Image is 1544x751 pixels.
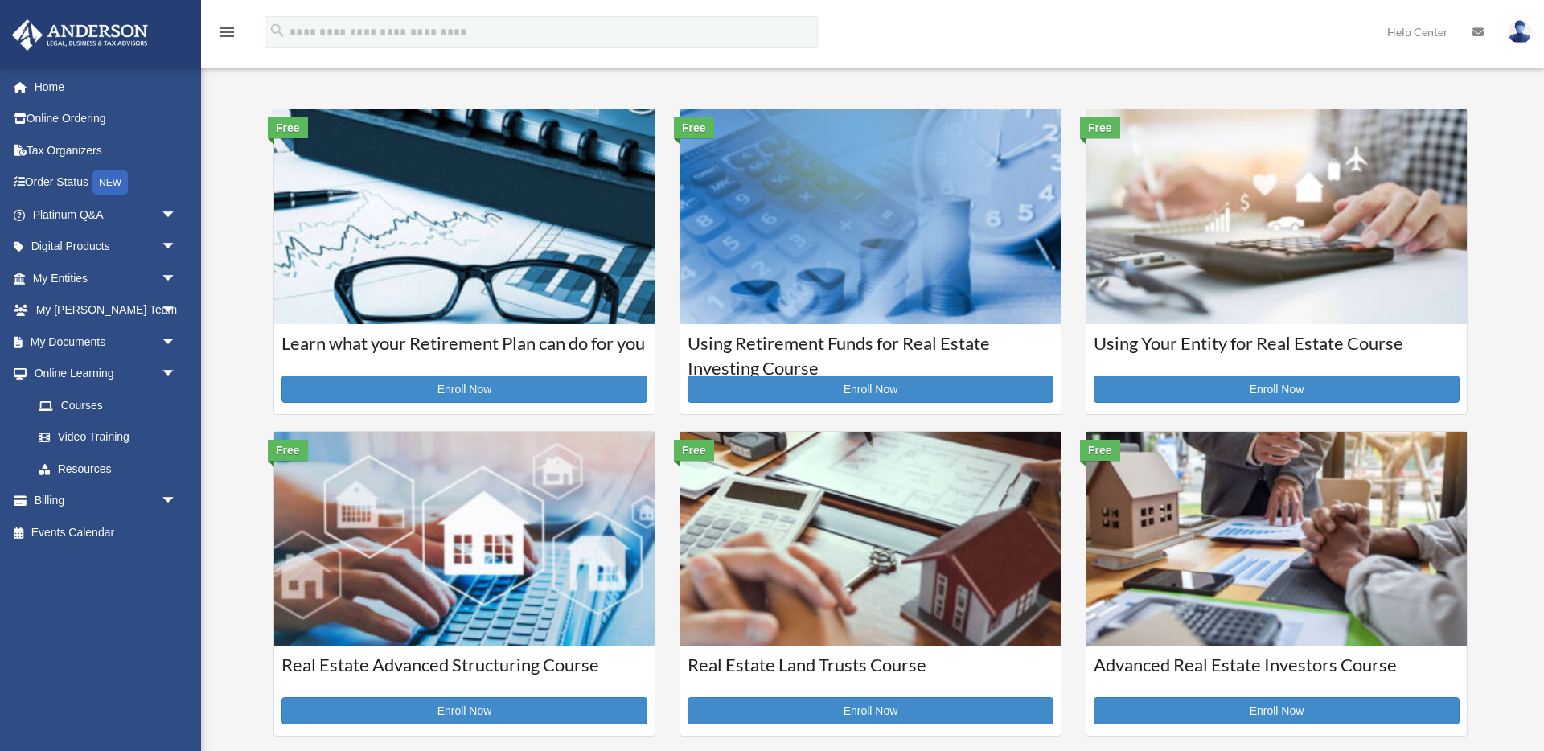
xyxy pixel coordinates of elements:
a: menu [217,28,236,42]
a: Online Ordering [11,103,201,135]
div: Free [1080,440,1120,461]
a: Courses [23,389,193,421]
a: Home [11,71,201,103]
a: Video Training [23,421,201,453]
h3: Using Your Entity for Real Estate Course [1094,331,1460,371]
a: Events Calendar [11,516,201,548]
a: Digital Productsarrow_drop_down [11,231,201,263]
a: Online Learningarrow_drop_down [11,358,201,390]
a: Enroll Now [688,697,1053,724]
a: Resources [23,453,201,485]
h3: Advanced Real Estate Investors Course [1094,653,1460,693]
a: Enroll Now [281,375,647,403]
a: Tax Organizers [11,134,201,166]
a: Enroll Now [281,697,647,724]
a: My Entitiesarrow_drop_down [11,262,201,294]
div: Free [674,117,714,138]
span: arrow_drop_down [161,485,193,518]
div: Free [268,117,308,138]
h3: Learn what your Retirement Plan can do for you [281,331,647,371]
i: search [269,22,286,39]
a: Platinum Q&Aarrow_drop_down [11,199,201,231]
span: arrow_drop_down [161,199,193,232]
h3: Real Estate Advanced Structuring Course [281,653,647,693]
h3: Using Retirement Funds for Real Estate Investing Course [688,331,1053,371]
div: Free [1080,117,1120,138]
a: Enroll Now [688,375,1053,403]
h3: Real Estate Land Trusts Course [688,653,1053,693]
a: Enroll Now [1094,697,1460,724]
img: User Pic [1508,20,1532,43]
a: Enroll Now [1094,375,1460,403]
a: Order StatusNEW [11,166,201,199]
a: My [PERSON_NAME] Teamarrow_drop_down [11,294,201,326]
span: arrow_drop_down [161,262,193,295]
a: My Documentsarrow_drop_down [11,326,201,358]
div: Free [674,440,714,461]
div: NEW [92,170,128,195]
i: menu [217,23,236,42]
span: arrow_drop_down [161,326,193,359]
div: Free [268,440,308,461]
span: arrow_drop_down [161,231,193,264]
img: Anderson Advisors Platinum Portal [7,19,153,51]
span: arrow_drop_down [161,358,193,391]
a: Billingarrow_drop_down [11,485,201,517]
span: arrow_drop_down [161,294,193,327]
